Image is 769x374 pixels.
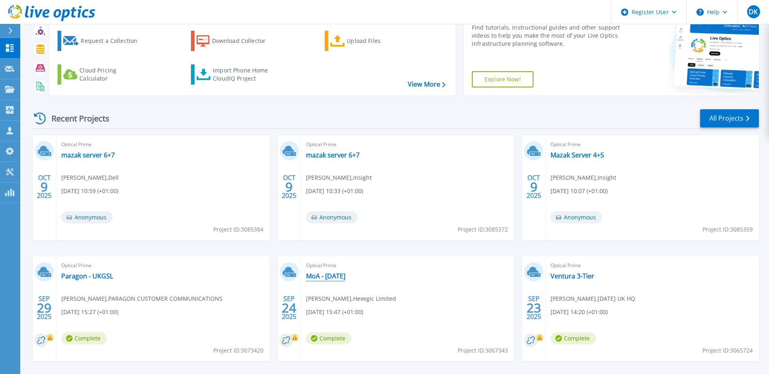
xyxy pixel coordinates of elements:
span: 9 [285,183,293,190]
span: Project ID: 3085384 [213,225,263,234]
a: Paragon - UKGSL [61,272,113,280]
span: Project ID: 3067343 [458,346,508,355]
span: [DATE] 10:07 (+01:00) [551,187,608,195]
span: Project ID: 3073420 [213,346,263,355]
span: [PERSON_NAME] , Hexegic Limited [306,294,396,303]
div: OCT 2025 [526,172,542,202]
span: [PERSON_NAME] , PARAGON CUSTOMER COMMUNICATIONS [61,294,223,303]
a: MoA - [DATE] [306,272,345,280]
span: Optical Prime [551,261,754,270]
a: mazak server 6+7 [61,151,115,159]
div: Import Phone Home CloudIQ Project [213,66,276,83]
span: Optical Prime [61,140,265,149]
a: Mazak Server 4+5 [551,151,604,159]
span: 29 [37,304,51,311]
span: Anonymous [306,211,358,223]
a: Download Collector [191,31,281,51]
span: [PERSON_NAME] , Dell [61,173,119,182]
a: Ventura 3-Tier [551,272,594,280]
span: Complete [551,332,596,344]
a: Request a Collection [58,31,148,51]
a: Cloud Pricing Calculator [58,64,148,85]
span: Anonymous [551,211,602,223]
a: Upload Files [325,31,415,51]
span: 24 [282,304,296,311]
span: 23 [527,304,541,311]
span: Complete [61,332,107,344]
span: DK [749,8,758,15]
span: 9 [41,183,48,190]
div: Download Collector [212,33,277,49]
a: Explore Now! [472,71,533,87]
span: [PERSON_NAME] , Insight [306,173,372,182]
span: Anonymous [61,211,113,223]
a: mazak server 6+7 [306,151,360,159]
span: Optical Prime [306,261,510,270]
span: [DATE] 15:47 (+01:00) [306,308,363,317]
div: Request a Collection [81,33,146,49]
span: [PERSON_NAME] , Insight [551,173,616,182]
span: Project ID: 3085359 [703,225,753,234]
div: SEP 2025 [526,293,542,323]
div: OCT 2025 [36,172,52,202]
span: Project ID: 3085372 [458,225,508,234]
div: Find tutorials, instructional guides and other support videos to help you make the most of your L... [472,23,622,48]
div: Recent Projects [31,108,120,128]
div: Upload Files [347,33,411,49]
div: SEP 2025 [36,293,52,323]
span: [DATE] 10:59 (+01:00) [61,187,118,195]
div: SEP 2025 [281,293,297,323]
a: All Projects [700,109,759,127]
span: Optical Prime [551,140,754,149]
a: View More [408,81,446,88]
span: Complete [306,332,351,344]
div: Cloud Pricing Calculator [79,66,144,83]
span: Project ID: 3065724 [703,346,753,355]
span: Optical Prime [306,140,510,149]
span: [DATE] 10:33 (+01:00) [306,187,363,195]
span: [PERSON_NAME] , [DATE] UK HQ [551,294,635,303]
span: Optical Prime [61,261,265,270]
span: 9 [530,183,538,190]
span: [DATE] 15:27 (+01:00) [61,308,118,317]
span: [DATE] 14:20 (+01:00) [551,308,608,317]
div: OCT 2025 [281,172,297,202]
